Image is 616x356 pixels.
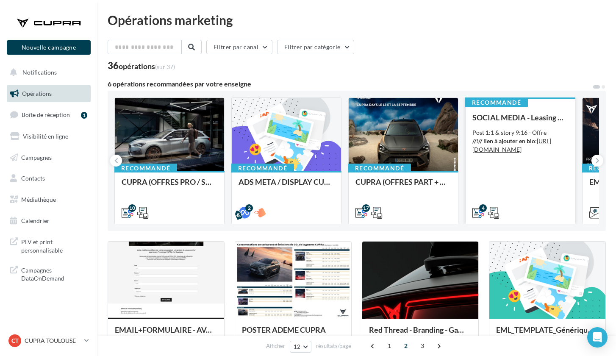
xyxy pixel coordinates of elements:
div: opérations [119,62,175,70]
div: Red Thread - Branding - Gamme PHEV [369,325,472,342]
span: CT [11,337,19,345]
div: 10 [128,204,136,212]
div: CUPRA (OFFRES PART + CUPRA DAYS / SEPT) - SOCIAL MEDIA [355,178,451,195]
a: Calendrier [5,212,92,230]
a: Campagnes DataOnDemand [5,261,92,286]
a: Opérations [5,85,92,103]
a: Contacts [5,170,92,187]
span: 3 [416,339,429,353]
div: 4 [479,204,487,212]
span: résultats/page [316,342,351,350]
a: CT CUPRA TOULOUSE [7,333,91,349]
p: CUPRA TOULOUSE [25,337,81,345]
span: Visibilité en ligne [23,133,68,140]
div: Recommandé [348,164,411,173]
div: 2 [245,204,253,212]
span: Boîte de réception [22,111,70,118]
span: Médiathèque [21,196,56,203]
span: Notifications [22,69,57,76]
button: Nouvelle campagne [7,40,91,55]
div: 6 opérations recommandées par votre enseigne [108,81,592,87]
span: Campagnes DataOnDemand [21,264,87,283]
div: EMAIL+FORMULAIRE - AVANT-PREMIERES CUPRA FOR BUSINESS (VENTES PRIVEES) [115,325,217,342]
span: Campagnes [21,153,52,161]
button: 12 [290,341,311,353]
div: EML_TEMPLATE_Générique_CUPRA_Tavascan [496,325,599,342]
a: Médiathèque [5,191,92,209]
div: POSTER ADEME CUPRA [242,325,344,342]
span: PLV et print personnalisable [21,236,87,254]
a: Visibilité en ligne [5,128,92,145]
div: Opérations marketing [108,14,606,26]
div: Recommandé [465,98,528,107]
div: Open Intercom Messenger [587,327,608,348]
span: (sur 37) [155,63,175,70]
div: 36 [108,61,175,70]
div: Recommandé [114,164,177,173]
button: Filtrer par canal [206,40,272,54]
div: ADS META / DISPLAY CUPRA DAYS Septembre 2025 [239,178,334,195]
button: Filtrer par catégorie [277,40,354,54]
span: 1 [383,339,396,353]
div: 1 [81,112,87,119]
div: Recommandé [231,164,294,173]
a: PLV et print personnalisable [5,233,92,258]
span: 12 [294,343,301,350]
div: 17 [362,204,370,212]
span: Opérations [22,90,52,97]
span: Calendrier [21,217,50,224]
button: Notifications [5,64,89,81]
div: Post 1:1 & story 9:16 - Offre : [472,128,568,154]
span: 2 [399,339,413,353]
span: Afficher [266,342,285,350]
div: SOCIAL MEDIA - Leasing social électrique - CUPRA Born [472,113,568,122]
span: Contacts [21,175,45,182]
a: Boîte de réception1 [5,106,92,124]
div: CUPRA (OFFRES PRO / SEPT) - SOCIAL MEDIA [122,178,217,195]
strong: //!// lien à ajouter en bio [472,137,535,145]
a: Campagnes [5,149,92,167]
